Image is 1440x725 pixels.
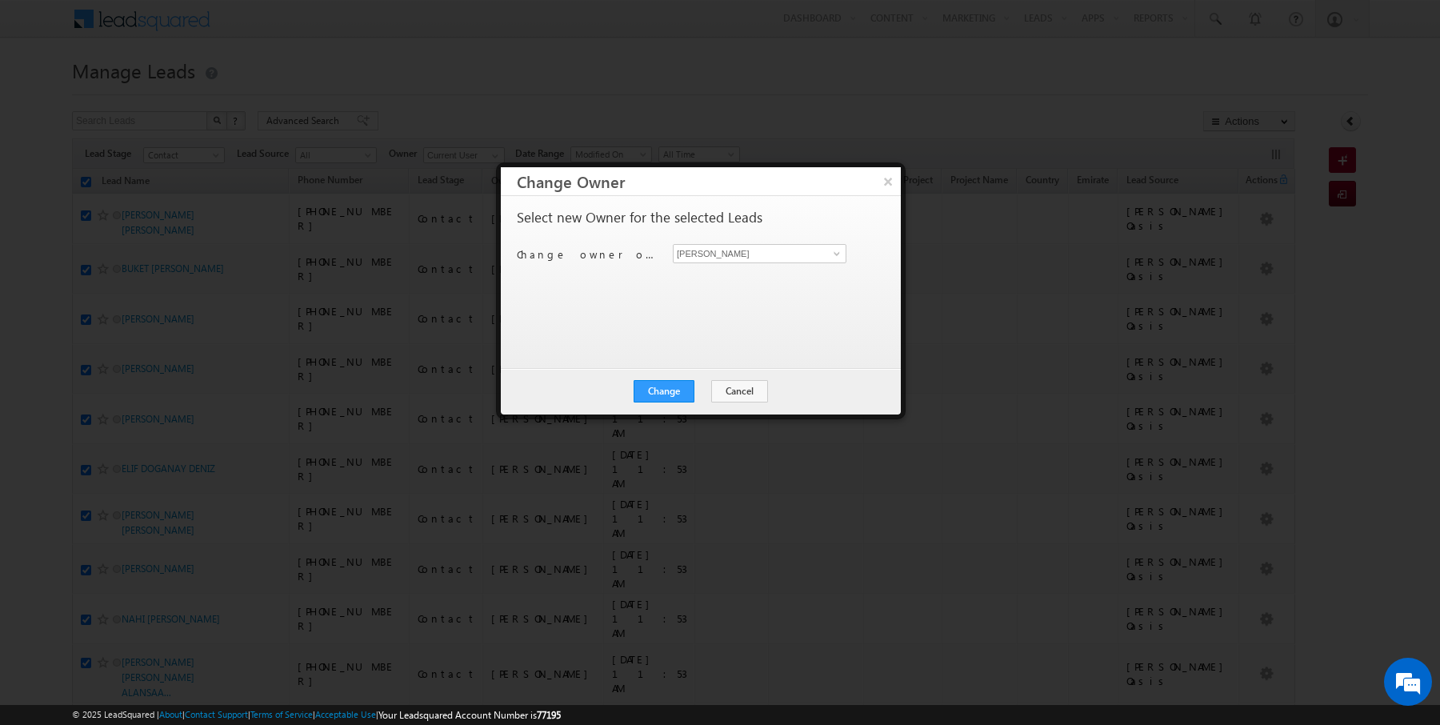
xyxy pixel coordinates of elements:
a: About [159,709,182,719]
a: Show All Items [825,246,845,262]
p: Change owner of 50 leads to [517,247,661,262]
button: Change [634,380,694,403]
h3: Change Owner [517,167,901,195]
a: Acceptable Use [315,709,376,719]
a: Contact Support [185,709,248,719]
button: Cancel [711,380,768,403]
span: © 2025 LeadSquared | | | | | [72,707,561,723]
button: × [875,167,901,195]
span: 77195 [537,709,561,721]
a: Terms of Service [250,709,313,719]
input: Type to Search [673,244,846,263]
p: Select new Owner for the selected Leads [517,210,762,225]
span: Your Leadsquared Account Number is [378,709,561,721]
